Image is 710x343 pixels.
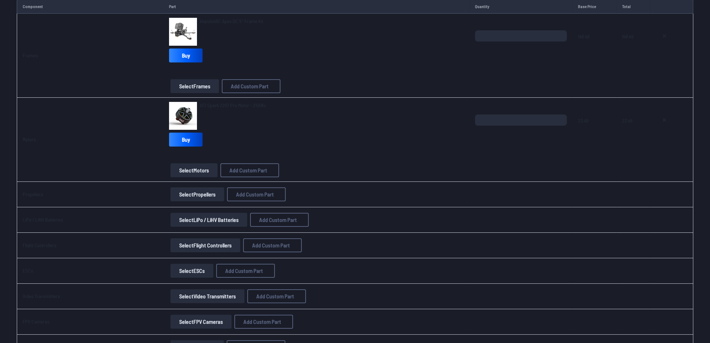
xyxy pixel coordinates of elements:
a: SelectVideo Transmitters [169,289,246,303]
a: SelectFPV Cameras [169,315,233,329]
img: image [169,18,197,46]
a: ImpulseRC Apex DC 5" Frame Kit [200,18,263,25]
span: 148.49 [622,30,644,64]
span: 23.49 [622,114,644,148]
a: SelectLiPo / LiHV Batteries [169,213,249,227]
button: SelectMotors [170,163,218,177]
button: SelectPropellers [170,187,224,201]
a: Propellers [23,191,43,197]
button: Add Custom Part [247,289,306,303]
a: SelectFrames [169,79,220,93]
button: SelectFPV Cameras [170,315,232,329]
span: Add Custom Part [256,293,294,299]
span: Add Custom Part [252,243,290,248]
span: 148.49 [578,30,610,64]
a: Buy [169,133,203,147]
button: Add Custom Part [216,264,275,278]
a: LiPo / LiHV Batteries [23,217,63,223]
a: VCI Spark 2207 Pro Motor - 2100Kv [200,102,266,109]
span: Add Custom Part [229,167,267,173]
a: Frames [23,52,38,58]
span: VCI Spark 2207 Pro Motor - 2100Kv [200,102,266,108]
span: Add Custom Part [225,268,263,274]
a: SelectPropellers [169,187,226,201]
button: Add Custom Part [234,315,293,329]
a: Buy [169,49,203,62]
a: SelectESCs [169,264,215,278]
button: SelectFlight Controllers [170,238,240,252]
a: SelectFlight Controllers [169,238,242,252]
span: Add Custom Part [236,192,274,197]
a: SelectMotors [169,163,219,177]
button: Add Custom Part [250,213,309,227]
a: ESCs [23,268,33,274]
span: ImpulseRC Apex DC 5" Frame Kit [200,18,263,24]
a: Motors [23,136,36,142]
button: Add Custom Part [243,238,302,252]
a: Flight Controllers [23,242,57,248]
span: Add Custom Part [259,217,297,223]
span: Add Custom Part [231,83,269,89]
a: FPV Cameras [23,319,50,325]
button: SelectFrames [170,79,219,93]
button: SelectLiPo / LiHV Batteries [170,213,247,227]
button: Add Custom Part [227,187,286,201]
span: 23.49 [578,114,610,148]
button: SelectVideo Transmitters [170,289,244,303]
a: Video Transmitters [23,293,60,299]
button: Add Custom Part [220,163,279,177]
img: image [169,102,197,130]
button: Add Custom Part [222,79,280,93]
span: Add Custom Part [243,319,281,325]
button: SelectESCs [170,264,213,278]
